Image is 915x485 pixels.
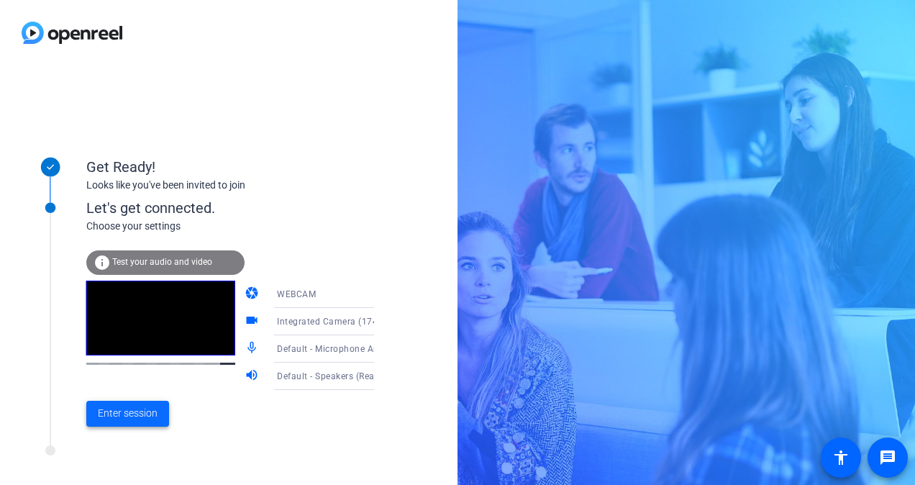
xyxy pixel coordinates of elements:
div: Looks like you've been invited to join [86,178,374,193]
div: Choose your settings [86,219,404,234]
span: Default - Speakers (Realtek(R) Audio) [277,370,432,381]
span: WEBCAM [277,289,316,299]
mat-icon: camera [245,286,262,303]
mat-icon: mic_none [245,340,262,358]
span: Default - Microphone Array (Intel® Smart Sound Technology for Digital Microphones) [277,343,634,354]
span: Enter session [98,406,158,421]
mat-icon: videocam [245,313,262,330]
button: Enter session [86,401,169,427]
mat-icon: accessibility [832,449,850,466]
mat-icon: message [879,449,896,466]
mat-icon: volume_up [245,368,262,385]
div: Get Ready! [86,156,374,178]
div: Let's get connected. [86,197,404,219]
span: Integrated Camera (174f:1813) [277,315,409,327]
span: Test your audio and video [112,257,212,267]
mat-icon: info [94,254,111,271]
